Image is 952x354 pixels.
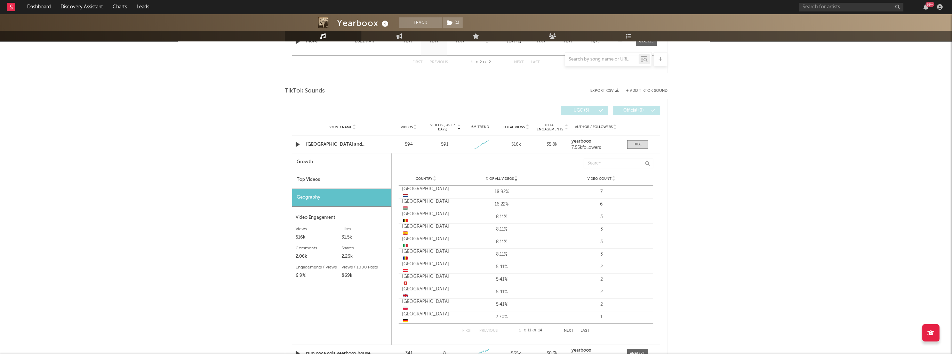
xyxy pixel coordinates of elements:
[296,252,342,261] div: 2.06k
[296,244,342,252] div: Comments
[553,264,650,271] div: 2
[402,311,450,324] div: [GEOGRAPHIC_DATA]
[443,17,463,28] button: (1)
[571,139,591,144] strong: yearboox
[306,141,379,148] a: [GEOGRAPHIC_DATA] and [GEOGRAPHIC_DATA]
[423,38,445,45] div: N/A
[512,327,550,335] div: 1 11 14
[475,38,499,45] div: 1
[401,125,413,129] span: Videos
[454,251,550,258] div: 8.11%
[454,301,550,308] div: 5.41%
[292,153,391,171] div: Growth
[553,276,650,283] div: 2
[536,141,568,148] div: 35.8k
[522,329,526,332] span: to
[503,38,526,45] div: [DATE]
[454,226,550,233] div: 8.11%
[553,214,650,220] div: 3
[399,17,442,28] button: Track
[553,226,650,233] div: 3
[479,329,498,333] button: Previous
[454,289,550,296] div: 5.41%
[329,125,352,129] span: Sound Name
[454,188,550,195] div: 18.92%
[403,219,408,223] span: 🇧🇪
[564,329,574,333] button: Next
[397,38,419,45] div: N/A
[402,261,450,274] div: [GEOGRAPHIC_DATA]
[464,124,496,130] div: 6M Trend
[553,314,650,321] div: 1
[402,223,450,237] div: [GEOGRAPHIC_DATA]
[587,177,611,181] span: Video Count
[285,87,325,95] span: TikTok Sounds
[403,194,408,198] span: 🇳🇱
[403,294,408,298] span: 🇬🇧
[561,106,608,115] button: UGC(3)
[590,89,619,93] button: Export CSV
[454,314,550,321] div: 2.70%
[553,239,650,246] div: 3
[566,108,598,113] span: UGC ( 3 )
[442,17,463,28] span: ( 1 )
[403,256,408,261] span: 🇷🇴
[581,329,590,333] button: Last
[575,125,613,129] span: Author / Followers
[292,189,391,207] div: Geography
[292,171,391,189] div: Top Videos
[486,177,514,181] span: % of all Videos
[571,139,620,144] a: yearboox
[342,272,388,280] div: 869k
[926,2,934,7] div: 99 +
[462,329,472,333] button: First
[416,177,432,181] span: Country
[454,201,550,208] div: 16.22%
[449,38,471,45] div: N/A
[618,108,650,113] span: Official ( 0 )
[403,306,408,311] span: 🇵🇱
[556,38,579,45] div: N/A
[306,38,352,45] a: Move
[571,145,620,150] div: 7.55k followers
[553,251,650,258] div: 3
[613,106,660,115] button: Official(0)
[571,348,591,353] strong: yearboox
[402,211,450,224] div: [GEOGRAPHIC_DATA]
[403,206,408,211] span: 🇭🇺
[619,89,667,93] button: + Add TikTok Sound
[533,329,537,332] span: of
[403,244,408,248] span: 🇮🇹
[571,348,620,353] a: yearboox
[402,186,450,199] div: [GEOGRAPHIC_DATA]
[402,248,450,262] div: [GEOGRAPHIC_DATA]
[454,214,550,220] div: 8.11%
[503,125,525,129] span: Total Views
[454,264,550,271] div: 5.41%
[342,225,388,233] div: Likes
[403,281,408,286] span: 🇨🇭
[342,252,388,261] div: 2.26k
[584,159,653,168] input: Search...
[923,4,928,10] button: 99+
[799,3,903,11] input: Search for artists
[402,298,450,312] div: [GEOGRAPHIC_DATA]
[553,201,650,208] div: 6
[428,123,456,131] span: Videos (last 7 days)
[402,198,450,212] div: [GEOGRAPHIC_DATA]
[553,289,650,296] div: 2
[441,141,448,148] div: 591
[296,233,342,242] div: 516k
[355,37,393,46] div: 2021 XXII
[454,276,550,283] div: 5.41%
[500,141,532,148] div: 516k
[402,273,450,287] div: [GEOGRAPHIC_DATA]
[402,236,450,249] div: [GEOGRAPHIC_DATA]
[342,233,388,242] div: 31.5k
[553,188,650,195] div: 7
[403,231,408,236] span: 🇪🇸
[553,301,650,308] div: 2
[296,272,342,280] div: 6.9%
